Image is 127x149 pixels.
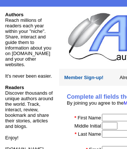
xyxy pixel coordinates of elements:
font: Middle Initial [75,123,101,129]
font: It's never been easier. [5,73,52,79]
font: Member Sign-up! [64,75,103,80]
font: Discover thousands of unique authors around the world. Track, interact, review, bookmark and shar... [5,85,53,129]
font: Authors [5,12,24,17]
font: Reach millions of readers each year within your "niche". Share, interact and guide them to inform... [5,17,51,67]
b: Readers [5,85,24,90]
font: First Name [78,115,101,121]
font: Last Name [78,131,101,137]
font: Enjoy! [5,135,18,140]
